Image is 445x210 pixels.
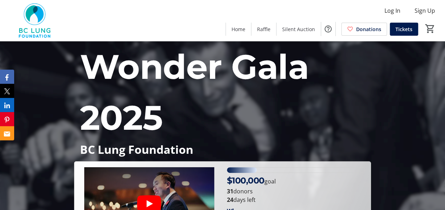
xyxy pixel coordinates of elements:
[321,22,335,36] button: Help
[232,25,245,33] span: Home
[4,3,67,38] img: BC Lung Foundation's Logo
[251,23,276,36] a: Raffle
[379,5,406,16] button: Log In
[395,25,412,33] span: Tickets
[356,25,381,33] span: Donations
[227,187,233,195] b: 31
[227,187,365,196] p: donors
[341,23,387,36] a: Donations
[257,25,270,33] span: Raffle
[384,6,400,15] span: Log In
[227,174,276,187] p: goal
[227,196,233,204] span: 24
[409,5,441,16] button: Sign Up
[227,175,264,186] span: $100,000
[390,23,418,36] a: Tickets
[276,23,321,36] a: Silent Auction
[80,143,365,156] p: BC Lung Foundation
[282,25,315,33] span: Silent Auction
[424,22,437,35] button: Cart
[415,6,435,15] span: Sign Up
[80,46,309,138] span: Wonder Gala 2025
[226,23,251,36] a: Home
[227,196,365,204] p: days left
[227,167,365,173] div: 21.78% of fundraising goal reached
